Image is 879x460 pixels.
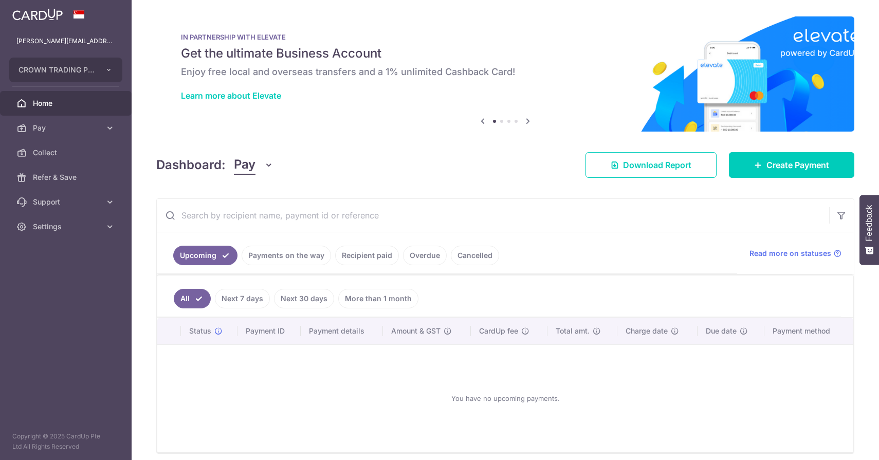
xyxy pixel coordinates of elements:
h6: Enjoy free local and overseas transfers and a 1% unlimited Cashback Card! [181,66,830,78]
span: Status [189,326,211,336]
span: Read more on statuses [749,248,831,259]
span: Due date [706,326,737,336]
a: Next 7 days [215,289,270,308]
span: Amount & GST [391,326,441,336]
p: IN PARTNERSHIP WITH ELEVATE [181,33,830,41]
span: Pay [234,155,255,175]
a: Payments on the way [242,246,331,265]
span: Pay [33,123,101,133]
span: Settings [33,222,101,232]
a: All [174,289,211,308]
span: Collect [33,148,101,158]
span: Feedback [865,205,874,241]
img: Renovation banner [156,16,854,132]
a: Next 30 days [274,289,334,308]
th: Payment ID [237,318,301,344]
button: CROWN TRADING PTE LTD [9,58,122,82]
th: Payment method [764,318,853,344]
h5: Get the ultimate Business Account [181,45,830,62]
span: Create Payment [766,159,829,171]
a: Learn more about Elevate [181,90,281,101]
span: Download Report [623,159,691,171]
span: Charge date [626,326,668,336]
button: Feedback - Show survey [859,195,879,265]
span: CardUp fee [479,326,518,336]
span: Total amt. [556,326,590,336]
a: Download Report [585,152,717,178]
img: CardUp [12,8,63,21]
div: You have no upcoming payments. [170,353,841,444]
a: Cancelled [451,246,499,265]
span: Home [33,98,101,108]
input: Search by recipient name, payment id or reference [157,199,829,232]
a: Recipient paid [335,246,399,265]
h4: Dashboard: [156,156,226,174]
a: Create Payment [729,152,854,178]
p: [PERSON_NAME][EMAIL_ADDRESS][DOMAIN_NAME] [16,36,115,46]
a: Read more on statuses [749,248,841,259]
th: Payment details [301,318,383,344]
button: Pay [234,155,273,175]
span: CROWN TRADING PTE LTD [19,65,95,75]
span: Refer & Save [33,172,101,182]
a: Overdue [403,246,447,265]
a: Upcoming [173,246,237,265]
a: More than 1 month [338,289,418,308]
span: Support [33,197,101,207]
